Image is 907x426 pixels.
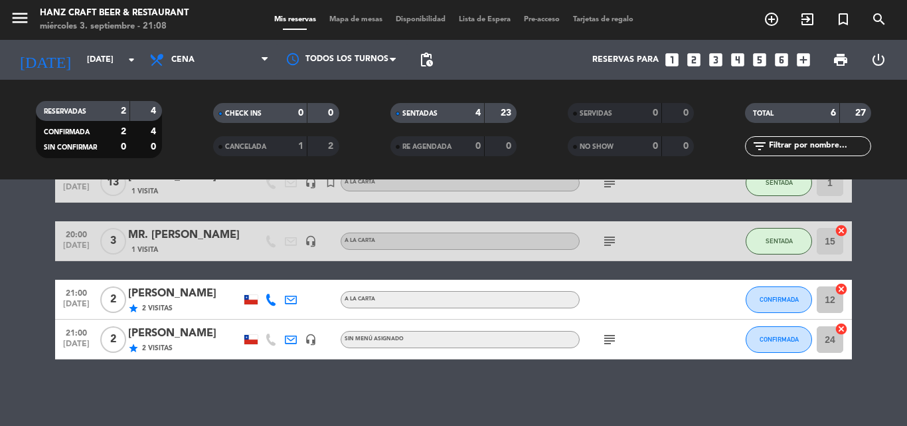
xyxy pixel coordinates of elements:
strong: 2 [121,106,126,116]
span: Tarjetas de regalo [566,16,640,23]
i: subject [602,332,618,348]
span: pending_actions [418,52,434,68]
span: Mapa de mesas [323,16,389,23]
strong: 23 [501,108,514,118]
span: CONFIRMADA [760,296,799,303]
span: A la carta [345,238,375,243]
strong: 0 [506,142,514,151]
span: A la carta [345,179,375,185]
i: arrow_drop_down [124,52,139,68]
i: headset_mic [305,235,317,247]
strong: 4 [475,108,481,118]
i: add_circle_outline [764,11,780,27]
strong: 1 [298,142,303,151]
i: add_box [795,51,812,68]
span: Mis reservas [268,16,323,23]
i: headset_mic [305,177,317,189]
i: star [128,343,139,354]
strong: 0 [683,142,691,151]
span: RE AGENDADA [402,144,452,150]
strong: 4 [151,127,159,136]
span: NO SHOW [580,144,614,150]
span: 13 [100,169,126,196]
i: looks_two [685,51,702,68]
span: 2 Visitas [142,343,173,354]
i: star [128,303,139,314]
strong: 4 [151,106,159,116]
i: looks_one [663,51,681,68]
input: Filtrar por nombre... [768,139,870,154]
div: MR. [PERSON_NAME] [128,227,241,244]
i: power_settings_new [870,52,886,68]
span: [DATE] [60,300,93,315]
i: [DATE] [10,45,80,74]
span: SERVIDAS [580,110,612,117]
span: SENTADA [766,179,793,186]
span: Sin menú asignado [345,336,404,342]
span: Cena [171,55,195,64]
strong: 0 [298,108,303,118]
strong: 0 [151,142,159,152]
i: turned_in_not [325,177,337,189]
i: looks_5 [751,51,768,68]
div: miércoles 3. septiembre - 21:08 [40,20,189,33]
strong: 6 [831,108,836,118]
span: CONFIRMADA [44,129,90,136]
strong: 0 [653,108,658,118]
i: cancel [835,282,848,296]
span: CANCELADA [225,144,266,150]
i: filter_list [752,138,768,154]
div: [PERSON_NAME] [128,285,241,302]
strong: 0 [328,108,336,118]
i: subject [602,233,618,249]
div: Hanz Craft Beer & Restaurant [40,7,189,20]
span: print [833,52,849,68]
i: headset_mic [305,334,317,346]
i: exit_to_app [799,11,815,27]
button: SENTADA [746,169,812,196]
strong: 27 [855,108,868,118]
span: 1 Visita [131,245,158,255]
span: 21:00 [60,324,93,340]
strong: 0 [475,142,481,151]
button: CONFIRMADA [746,286,812,313]
i: turned_in_not [835,11,851,27]
i: cancel [835,322,848,336]
span: Reservas para [592,55,659,64]
div: LOG OUT [859,40,897,80]
span: 2 Visitas [142,303,173,314]
button: SENTADA [746,228,812,255]
span: [DATE] [60,241,93,257]
i: cancel [835,224,848,237]
strong: 0 [121,142,126,152]
i: looks_4 [729,51,746,68]
span: Lista de Espera [452,16,517,23]
span: 1 Visita [131,186,158,197]
span: Disponibilidad [389,16,452,23]
span: 20:00 [60,226,93,241]
span: A la carta [345,296,375,302]
span: 2 [100,326,126,353]
strong: 0 [683,108,691,118]
span: 21:00 [60,284,93,300]
span: SENTADAS [402,110,438,117]
button: menu [10,8,30,33]
i: looks_6 [773,51,790,68]
strong: 0 [653,142,658,151]
i: search [871,11,887,27]
span: [DATE] [60,340,93,355]
span: TOTAL [753,110,774,117]
span: 3 [100,228,126,255]
span: CHECK INS [225,110,262,117]
button: CONFIRMADA [746,326,812,353]
i: menu [10,8,30,28]
strong: 2 [328,142,336,151]
i: looks_3 [707,51,724,68]
span: [DATE] [60,183,93,198]
span: SENTADA [766,237,793,245]
span: CONFIRMADA [760,336,799,343]
div: [PERSON_NAME] [128,325,241,342]
span: SIN CONFIRMAR [44,144,97,151]
i: subject [602,175,618,191]
strong: 2 [121,127,126,136]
